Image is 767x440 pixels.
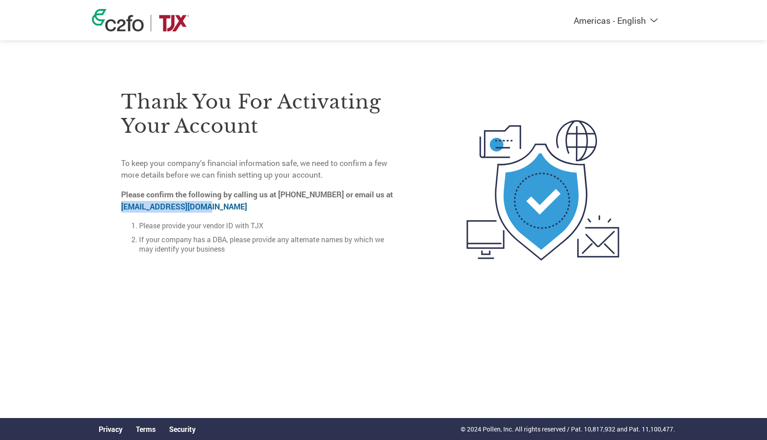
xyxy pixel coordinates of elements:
[461,424,675,434] p: © 2024 Pollen, Inc. All rights reserved / Pat. 10,817,932 and Pat. 11,100,477.
[121,189,393,211] strong: Please confirm the following by calling us at [PHONE_NUMBER] or email us at
[450,70,636,310] img: activated
[139,235,399,253] li: If your company has a DBA, please provide any alternate names by which we may identify your business
[139,221,399,230] li: Please provide your vendor ID with TJX
[158,15,190,31] img: TJX
[121,90,399,138] h3: Thank you for activating your account
[169,424,196,434] a: Security
[121,201,247,212] a: [EMAIL_ADDRESS][DOMAIN_NAME]
[121,157,399,181] p: To keep your company’s financial information safe, we need to confirm a few more details before w...
[136,424,156,434] a: Terms
[99,424,122,434] a: Privacy
[92,9,144,31] img: c2fo logo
